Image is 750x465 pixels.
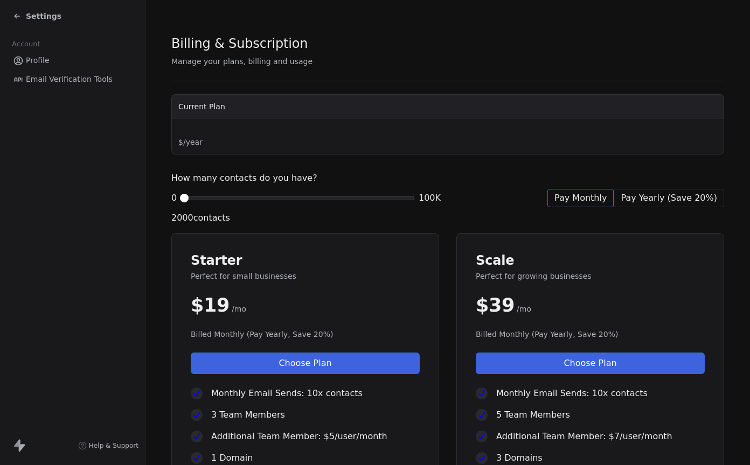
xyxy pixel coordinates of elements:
span: /mo [232,304,246,314]
span: $ 19 [191,294,230,316]
span: Monthly Email Sends: 10x contacts [211,387,363,400]
span: Additional Team Member: $7/user/month [496,430,672,443]
span: $ / year [178,137,657,147]
button: Choose Plan [476,353,705,374]
span: Manage your plans, billing and usage [171,57,313,66]
span: Billing & Subscription [171,36,308,52]
span: 0 [171,192,177,205]
span: Starter [191,252,420,269]
a: Email Verification Tools [9,71,136,88]
span: Account [7,36,45,52]
span: Pay Yearly (Save 20%) [621,192,717,205]
span: Additional Team Member: $5/user/month [211,430,387,443]
span: 1 Domain [211,452,253,464]
span: Monthly Email Sends: 10x contacts [496,387,648,400]
span: 3 Domains [496,452,543,464]
span: Help & Support [89,441,138,450]
button: Choose Plan [191,353,420,374]
th: Current Plan [172,95,724,118]
a: Profile [9,52,136,69]
span: Perfect for small businesses [191,271,420,281]
span: Billed Monthly (Pay Yearly, Save 20%) [476,329,705,340]
span: 5 Team Members [496,408,570,421]
span: 3 Team Members [211,408,285,421]
span: Settings [26,11,61,22]
span: How many contacts do you have? [171,172,317,185]
span: 2000 contacts [171,212,230,224]
span: Billed Monthly (Pay Yearly, Save 20%) [191,329,420,340]
span: /mo [517,304,531,314]
span: Email Verification Tools [26,74,113,85]
span: Pay Monthly [554,192,607,205]
span: 100K [419,192,441,205]
span: Scale [476,252,705,269]
a: Help & Support [78,441,138,450]
a: Settings [13,11,61,22]
span: $ 39 [476,294,515,316]
span: Perfect for growing businesses [476,271,705,281]
span: Profile [26,55,50,66]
